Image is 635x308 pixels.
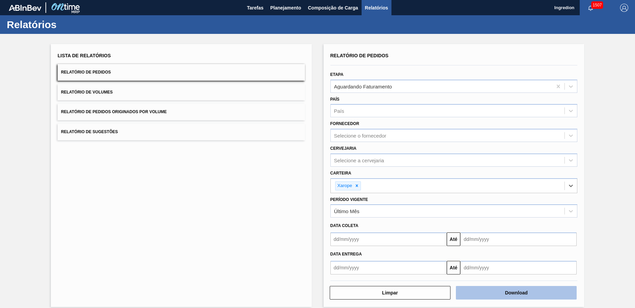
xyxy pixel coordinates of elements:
img: Logout [620,4,628,12]
label: Etapa [330,72,344,77]
span: Relatório de Sugestões [61,129,118,134]
div: Xarope [335,182,353,190]
input: dd/mm/yyyy [460,232,577,246]
div: Último Mês [334,208,360,214]
div: Selecione a cervejaria [334,157,384,163]
label: Fornecedor [330,121,359,126]
div: Selecione o fornecedor [334,133,386,139]
h1: Relatórios [7,21,127,28]
span: Relatórios [365,4,388,12]
button: Até [447,261,460,274]
span: Data entrega [330,252,362,256]
span: Relatório de Pedidos [61,70,111,75]
button: Até [447,232,460,246]
input: dd/mm/yyyy [330,261,447,274]
button: Limpar [330,286,450,300]
div: País [334,108,344,114]
button: Notificações [580,3,601,13]
label: Período Vigente [330,197,368,202]
img: TNhmsLtSVTkK8tSr43FrP2fwEKptu5GPRR3wAAAABJRU5ErkJggg== [9,5,41,11]
button: Relatório de Pedidos [58,64,305,81]
span: 1507 [591,1,603,9]
span: Lista de Relatórios [58,53,111,58]
label: País [330,97,340,102]
span: Planejamento [270,4,301,12]
input: dd/mm/yyyy [330,232,447,246]
div: Aguardando Faturamento [334,83,392,89]
span: Composição de Carga [308,4,358,12]
span: Tarefas [247,4,264,12]
button: Relatório de Pedidos Originados por Volume [58,104,305,120]
label: Cervejaria [330,146,357,151]
button: Relatório de Sugestões [58,124,305,140]
span: Relatório de Volumes [61,90,113,95]
label: Carteira [330,171,351,176]
span: Data coleta [330,223,359,228]
button: Relatório de Volumes [58,84,305,101]
input: dd/mm/yyyy [460,261,577,274]
button: Download [456,286,577,300]
span: Relatório de Pedidos [330,53,389,58]
span: Relatório de Pedidos Originados por Volume [61,109,167,114]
